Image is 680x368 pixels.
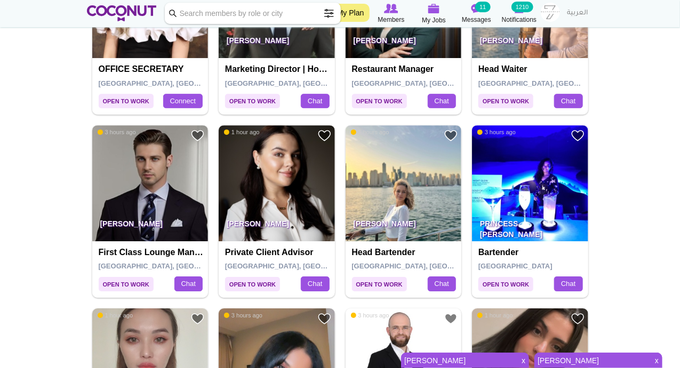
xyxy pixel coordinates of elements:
span: My Jobs [422,15,446,26]
span: 1 hour ago [98,312,133,319]
a: Add to Favourites [318,312,331,325]
span: [GEOGRAPHIC_DATA], [GEOGRAPHIC_DATA] [99,262,251,270]
span: [GEOGRAPHIC_DATA], [GEOGRAPHIC_DATA] [225,262,377,270]
span: [GEOGRAPHIC_DATA], [GEOGRAPHIC_DATA] [225,79,377,87]
a: Add to Favourites [191,129,204,142]
span: Open to Work [352,94,407,108]
h4: Marketing Director | Hospitality | Real estate | Consultancy | FMCG | Trading | Healthcare [225,64,331,74]
span: 1 hour ago [224,128,260,136]
span: 3 hours ago [224,312,262,319]
a: Add to Favourites [571,312,585,325]
a: Connect [163,94,203,109]
a: Add to Favourites [318,129,331,142]
a: Add to Favourites [444,312,458,325]
img: My Jobs [428,4,440,13]
a: Browse Members Members [370,3,413,25]
a: Add to Favourites [191,312,204,325]
span: Members [378,14,404,25]
a: Chat [301,276,329,291]
h4: First Class Lounge Manager [99,248,205,257]
span: [GEOGRAPHIC_DATA], [GEOGRAPHIC_DATA] [99,79,251,87]
p: [PERSON_NAME] [219,211,335,241]
span: Open to Work [99,94,154,108]
span: Open to Work [478,94,533,108]
span: Open to Work [478,277,533,291]
span: 3 hours ago [351,312,389,319]
a: [PERSON_NAME] [534,353,649,368]
h4: Private Client Advisor [225,248,331,257]
img: Home [87,5,157,21]
a: Chat [301,94,329,109]
p: [PERSON_NAME] [346,211,462,241]
span: [GEOGRAPHIC_DATA], [GEOGRAPHIC_DATA] [478,79,630,87]
img: Messages [471,4,482,13]
h4: OFFICE SECRETARY [99,64,205,74]
p: [PERSON_NAME] [219,28,335,58]
a: Add to Favourites [571,129,585,142]
img: Browse Members [384,4,398,13]
small: 1210 [511,2,533,12]
a: My Plan [332,4,370,22]
span: 3 hours ago [351,128,389,136]
p: Princess [PERSON_NAME] [472,211,588,241]
span: 1 hour ago [477,312,513,319]
a: Chat [554,276,582,291]
h4: Head Bartender [352,248,458,257]
span: [GEOGRAPHIC_DATA] [478,262,553,270]
span: Messages [462,14,491,25]
span: Notifications [502,14,537,25]
a: العربية [562,3,594,24]
a: Add to Favourites [444,129,458,142]
span: x [651,353,662,368]
a: Chat [554,94,582,109]
span: x [518,353,529,368]
p: [PERSON_NAME] [346,28,462,58]
a: Notifications Notifications 1210 [498,3,541,25]
a: Messages Messages 11 [455,3,498,25]
input: Search members by role or city [165,3,341,24]
span: 3 hours ago [98,128,136,136]
span: [GEOGRAPHIC_DATA], [GEOGRAPHIC_DATA] [352,79,504,87]
span: Open to Work [99,277,154,291]
a: Chat [428,276,456,291]
a: Chat [428,94,456,109]
span: Open to Work [352,277,407,291]
a: [PERSON_NAME] [401,353,515,368]
h4: Restaurant Manager [352,64,458,74]
p: [PERSON_NAME] [92,211,209,241]
h4: Head Waiter [478,64,585,74]
p: [PERSON_NAME] [472,28,588,58]
a: Chat [174,276,203,291]
h4: Bartender [478,248,585,257]
span: Open to Work [225,277,280,291]
small: 11 [475,2,490,12]
span: 3 hours ago [477,128,516,136]
span: Open to Work [225,94,280,108]
a: My Jobs My Jobs [413,3,455,26]
span: [GEOGRAPHIC_DATA], [GEOGRAPHIC_DATA] [352,262,504,270]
